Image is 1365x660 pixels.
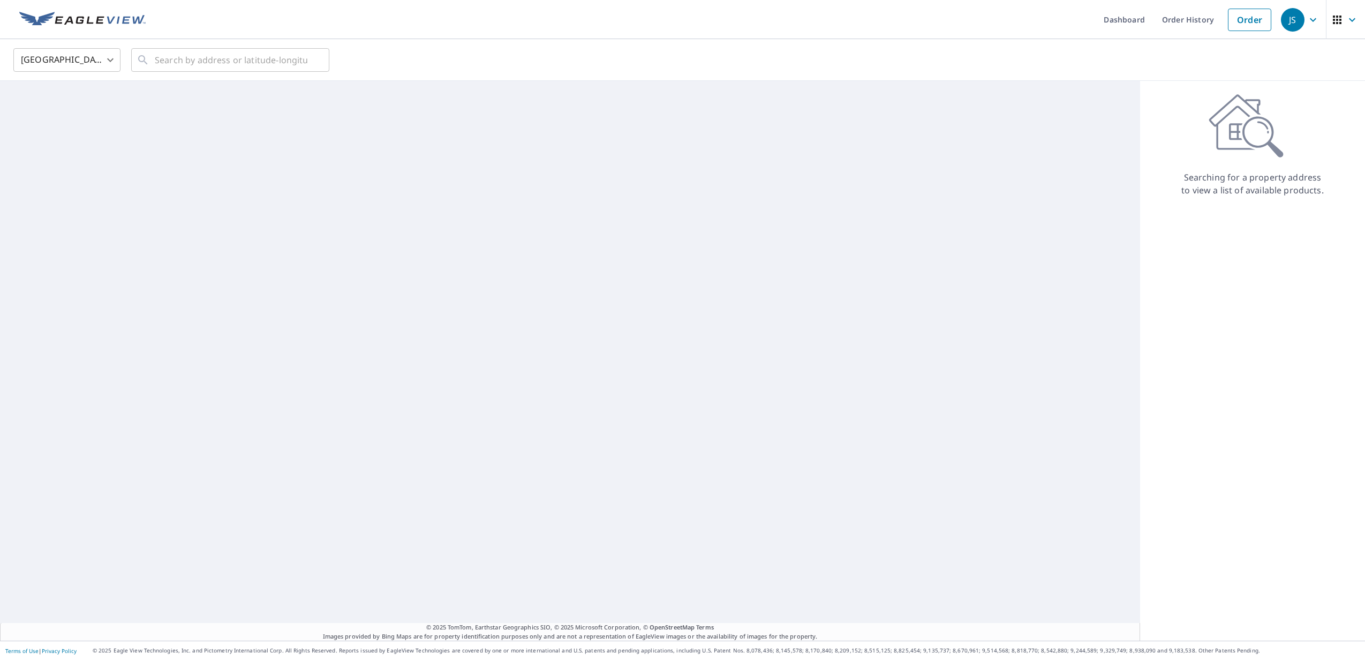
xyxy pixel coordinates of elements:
[1281,8,1304,32] div: JS
[93,647,1360,655] p: © 2025 Eagle View Technologies, Inc. and Pictometry International Corp. All Rights Reserved. Repo...
[42,647,77,655] a: Privacy Policy
[155,45,307,75] input: Search by address or latitude-longitude
[1228,9,1271,31] a: Order
[5,648,77,654] p: |
[426,623,714,632] span: © 2025 TomTom, Earthstar Geographics SIO, © 2025 Microsoft Corporation, ©
[1181,171,1324,197] p: Searching for a property address to view a list of available products.
[13,45,120,75] div: [GEOGRAPHIC_DATA]
[696,623,714,631] a: Terms
[19,12,146,28] img: EV Logo
[5,647,39,655] a: Terms of Use
[650,623,695,631] a: OpenStreetMap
